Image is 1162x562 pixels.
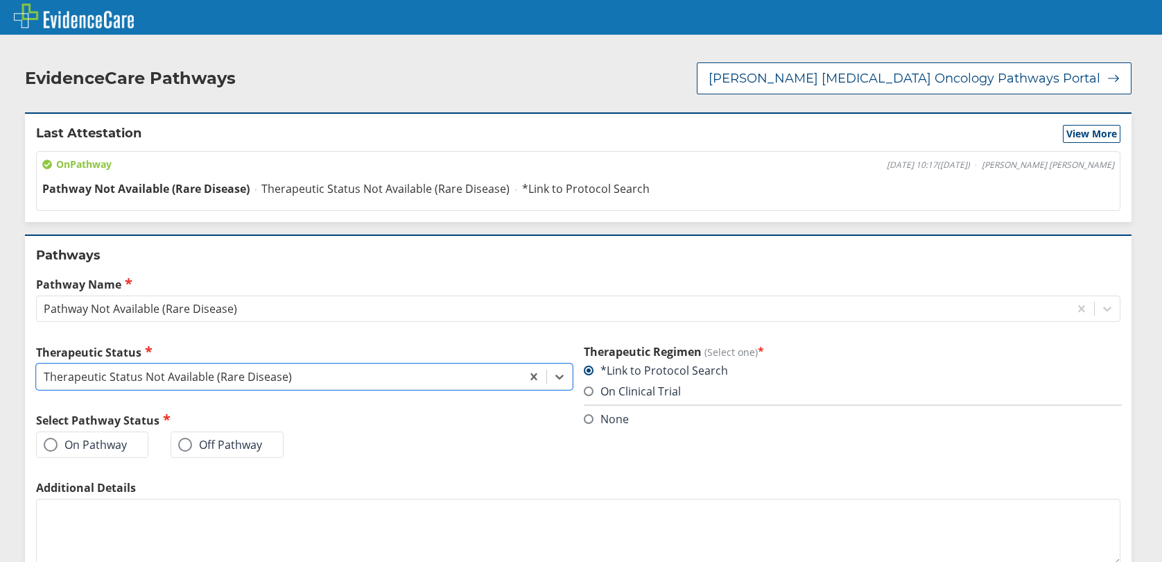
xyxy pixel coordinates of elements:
span: (Select one) [704,346,758,359]
label: On Clinical Trial [584,384,681,399]
span: [PERSON_NAME] [PERSON_NAME] [982,160,1114,171]
div: Therapeutic Status Not Available (Rare Disease) [44,369,292,384]
span: [PERSON_NAME] [MEDICAL_DATA] Oncology Pathways Portal [709,70,1100,87]
h2: EvidenceCare Pathways [25,68,236,89]
label: None [584,411,629,427]
label: Pathway Name [36,276,1120,292]
h2: Select Pathway Status [36,412,573,428]
label: Additional Details [36,480,1120,495]
label: Therapeutic Status [36,344,573,360]
span: Pathway Not Available (Rare Disease) [42,181,250,196]
span: Therapeutic Status Not Available (Rare Disease) [261,181,510,196]
button: [PERSON_NAME] [MEDICAL_DATA] Oncology Pathways Portal [697,62,1131,94]
img: EvidenceCare [14,3,134,28]
label: *Link to Protocol Search [584,363,728,378]
div: Pathway Not Available (Rare Disease) [44,301,237,316]
h2: Last Attestation [36,125,141,143]
span: View More [1066,127,1117,141]
h2: Pathways [36,247,1120,264]
span: On Pathway [42,157,112,171]
span: [DATE] 10:17 ( [DATE] ) [887,160,970,171]
label: Off Pathway [178,438,262,452]
h3: Therapeutic Regimen [584,344,1120,359]
span: *Link to Protocol Search [522,181,650,196]
button: View More [1063,125,1120,143]
label: On Pathway [44,438,127,452]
